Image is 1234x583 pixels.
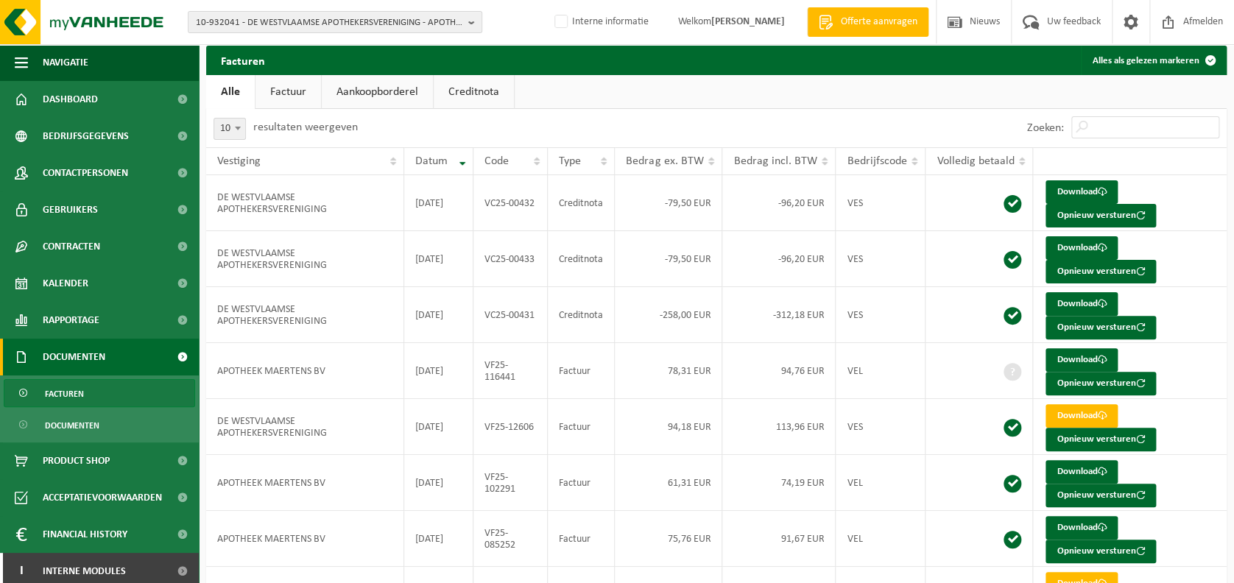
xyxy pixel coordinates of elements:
[1046,292,1118,316] a: Download
[615,231,722,287] td: -79,50 EUR
[548,175,615,231] td: Creditnota
[43,302,99,339] span: Rapportage
[473,399,548,455] td: VF25-12606
[836,175,925,231] td: VES
[1046,180,1118,204] a: Download
[1046,236,1118,260] a: Download
[206,231,404,287] td: DE WESTVLAAMSE APOTHEKERSVERENIGING
[217,155,261,167] span: Vestiging
[404,231,473,287] td: [DATE]
[4,411,195,439] a: Documenten
[711,16,785,27] strong: [PERSON_NAME]
[206,46,280,74] h2: Facturen
[206,399,404,455] td: DE WESTVLAAMSE APOTHEKERSVERENIGING
[43,516,127,553] span: Financial History
[404,343,473,399] td: [DATE]
[4,379,195,407] a: Facturen
[551,11,649,33] label: Interne informatie
[1046,204,1156,227] button: Opnieuw versturen
[847,155,906,167] span: Bedrijfscode
[43,228,100,265] span: Contracten
[1046,348,1118,372] a: Download
[615,343,722,399] td: 78,31 EUR
[1046,372,1156,395] button: Opnieuw versturen
[404,399,473,455] td: [DATE]
[548,511,615,567] td: Factuur
[434,75,514,109] a: Creditnota
[837,15,921,29] span: Offerte aanvragen
[1046,460,1118,484] a: Download
[548,399,615,455] td: Factuur
[473,175,548,231] td: VC25-00432
[404,511,473,567] td: [DATE]
[836,399,925,455] td: VES
[1046,516,1118,540] a: Download
[807,7,928,37] a: Offerte aanvragen
[1081,46,1225,75] button: Alles als gelezen markeren
[1046,428,1156,451] button: Opnieuw versturen
[43,44,88,81] span: Navigatie
[206,287,404,343] td: DE WESTVLAAMSE APOTHEKERSVERENIGING
[626,155,703,167] span: Bedrag ex. BTW
[615,287,722,343] td: -258,00 EUR
[214,118,246,140] span: 10
[548,287,615,343] td: Creditnota
[43,81,98,118] span: Dashboard
[206,175,404,231] td: DE WESTVLAAMSE APOTHEKERSVERENIGING
[615,511,722,567] td: 75,76 EUR
[1027,122,1064,134] label: Zoeken:
[45,380,84,408] span: Facturen
[836,231,925,287] td: VES
[1046,404,1118,428] a: Download
[43,479,162,516] span: Acceptatievoorwaarden
[473,455,548,511] td: VF25-102291
[1046,540,1156,563] button: Opnieuw versturen
[615,399,722,455] td: 94,18 EUR
[722,511,836,567] td: 91,67 EUR
[255,75,321,109] a: Factuur
[196,12,462,34] span: 10-932041 - DE WESTVLAAMSE APOTHEKERSVERENIGING - APOTHEEK NAUTILUS - HEIST-AAN-ZEE
[615,175,722,231] td: -79,50 EUR
[733,155,817,167] span: Bedrag incl. BTW
[45,411,99,439] span: Documenten
[206,343,404,399] td: APOTHEEK MAERTENS BV
[43,118,129,155] span: Bedrijfsgegevens
[404,287,473,343] td: [DATE]
[322,75,433,109] a: Aankoopborderel
[722,455,836,511] td: 74,19 EUR
[43,155,128,191] span: Contactpersonen
[548,343,615,399] td: Factuur
[473,343,548,399] td: VF25-116441
[415,155,448,167] span: Datum
[722,399,836,455] td: 113,96 EUR
[836,287,925,343] td: VES
[484,155,509,167] span: Code
[404,175,473,231] td: [DATE]
[43,442,110,479] span: Product Shop
[473,511,548,567] td: VF25-085252
[1046,260,1156,283] button: Opnieuw versturen
[548,455,615,511] td: Factuur
[722,287,836,343] td: -312,18 EUR
[559,155,581,167] span: Type
[206,511,404,567] td: APOTHEEK MAERTENS BV
[548,231,615,287] td: Creditnota
[722,231,836,287] td: -96,20 EUR
[206,455,404,511] td: APOTHEEK MAERTENS BV
[43,191,98,228] span: Gebruikers
[473,231,548,287] td: VC25-00433
[836,343,925,399] td: VEL
[836,455,925,511] td: VEL
[1046,316,1156,339] button: Opnieuw versturen
[188,11,482,33] button: 10-932041 - DE WESTVLAAMSE APOTHEKERSVERENIGING - APOTHEEK NAUTILUS - HEIST-AAN-ZEE
[43,265,88,302] span: Kalender
[253,121,358,133] label: resultaten weergeven
[937,155,1014,167] span: Volledig betaald
[473,287,548,343] td: VC25-00431
[722,175,836,231] td: -96,20 EUR
[615,455,722,511] td: 61,31 EUR
[206,75,255,109] a: Alle
[404,455,473,511] td: [DATE]
[214,119,245,139] span: 10
[1046,484,1156,507] button: Opnieuw versturen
